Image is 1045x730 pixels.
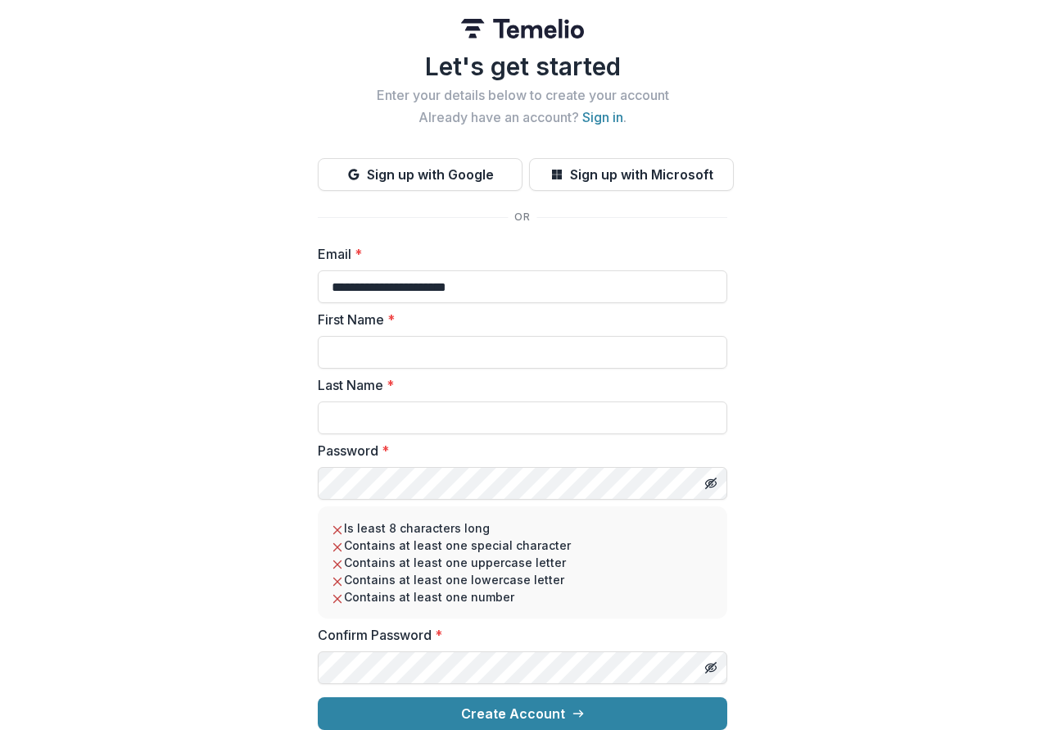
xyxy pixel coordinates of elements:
a: Sign in [582,109,623,125]
label: Confirm Password [318,625,717,645]
label: Email [318,244,717,264]
button: Create Account [318,697,727,730]
label: First Name [318,310,717,329]
li: Is least 8 characters long [331,519,714,537]
li: Contains at least one special character [331,537,714,554]
li: Contains at least one number [331,588,714,605]
button: Sign up with Google [318,158,522,191]
label: Last Name [318,375,717,395]
button: Sign up with Microsoft [529,158,734,191]
li: Contains at least one lowercase letter [331,571,714,588]
h1: Let's get started [318,52,727,81]
label: Password [318,441,717,460]
button: Toggle password visibility [698,655,724,681]
li: Contains at least one uppercase letter [331,554,714,571]
button: Toggle password visibility [698,470,724,496]
h2: Already have an account? . [318,110,727,125]
img: Temelio [461,19,584,39]
h2: Enter your details below to create your account [318,88,727,103]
